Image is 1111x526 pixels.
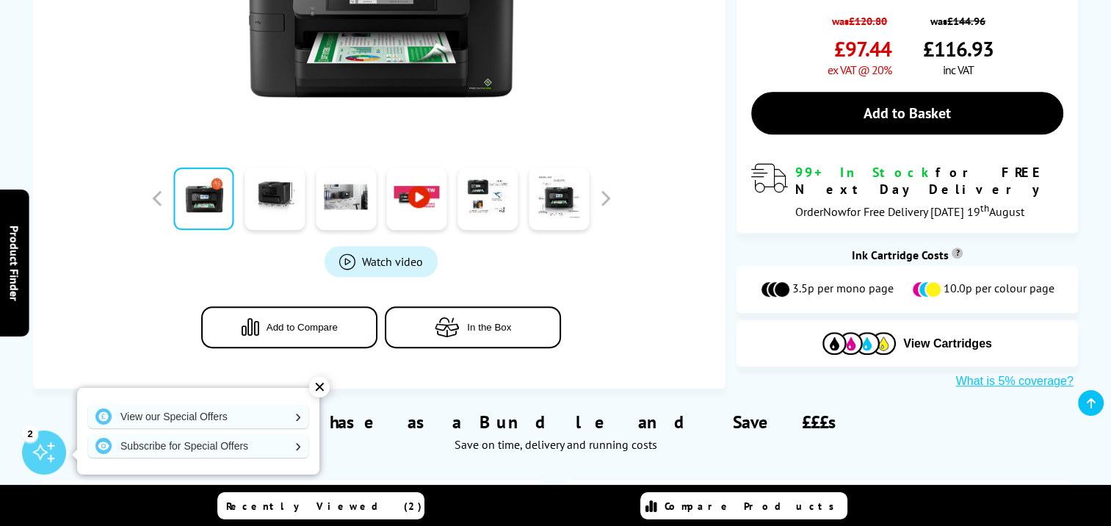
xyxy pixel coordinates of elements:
[960,49,1033,62] span: Reviews
[903,337,992,350] span: View Cartridges
[640,492,847,519] a: Compare Products
[385,306,561,348] button: In the Box
[795,204,1024,219] span: Order for Free Delivery [DATE] 19 August
[751,164,1063,218] div: modal_delivery
[751,92,1063,134] a: Add to Basket
[309,377,330,397] div: ✕
[806,43,930,69] span: Customer Questions
[362,254,423,269] span: Watch video
[737,248,1077,262] div: Ink Cartridge Costs
[795,164,1063,198] div: for FREE Next Day Delivery
[88,405,308,428] a: View our Special Offers
[823,204,847,219] span: Now
[201,306,377,348] button: Add to Compare
[792,281,894,298] span: 3.5p per mono page
[79,43,171,69] span: Key Features
[952,248,963,259] sup: Cost per page
[980,201,989,215] sup: th
[217,492,424,519] a: Recently Viewed (2)
[944,281,1054,298] span: 10.0p per colour page
[267,322,338,333] span: Add to Compare
[665,500,842,513] span: Compare Products
[22,425,38,442] div: 2
[467,322,511,333] span: In the Box
[748,331,1066,356] button: View Cartridges
[33,389,1077,459] div: Purchase as a Bundle and Save £££s
[88,434,308,458] a: Subscribe for Special Offers
[321,43,426,69] span: Similar Printers
[455,49,569,62] span: Specification
[822,332,896,355] img: Cartridges
[325,246,438,277] a: Product_All_Videos
[598,43,777,69] span: Cartridges & Accessories
[226,500,422,513] span: Recently Viewed (2)
[795,164,936,181] span: 99+ In Stock
[7,226,22,301] span: Product Finder
[200,49,292,62] span: Overview
[952,374,1078,389] button: What is 5% coverage?
[51,437,1059,452] div: Save on time, delivery and running costs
